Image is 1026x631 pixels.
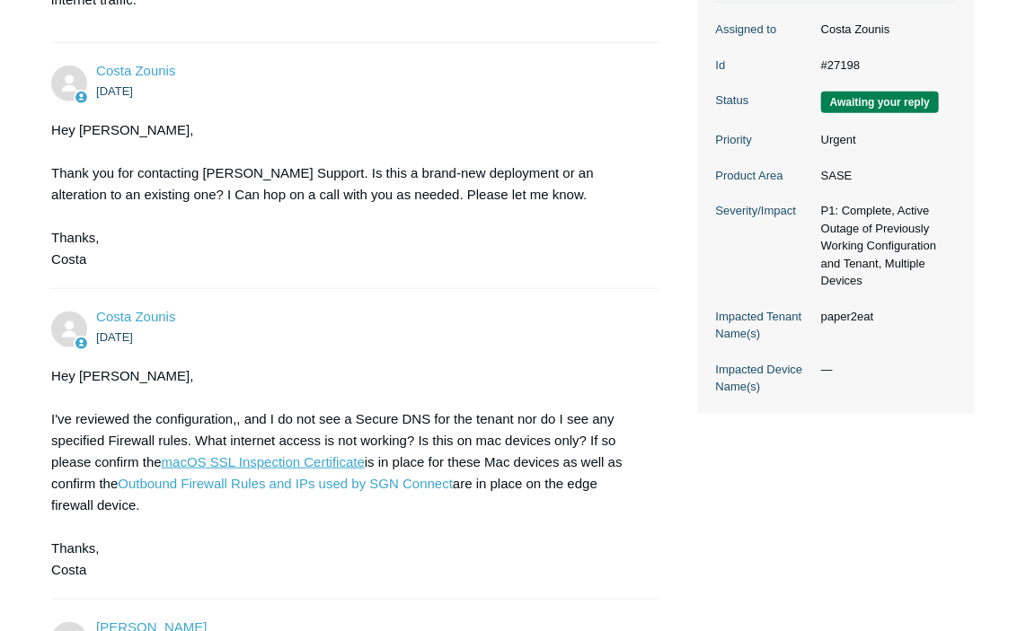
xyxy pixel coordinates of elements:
div: Hey [PERSON_NAME], I've reviewed the configuration,, and I do not see a Secure DNS for the tenant... [51,365,642,581]
dd: paper2eat [812,308,957,326]
div: Hey [PERSON_NAME], Thank you for contacting [PERSON_NAME] Support. Is this a brand-new deployment... [51,119,642,270]
dd: — [812,361,957,379]
a: Costa Zounis [96,309,175,324]
span: We are waiting for you to respond [821,92,939,113]
dt: Id [716,57,812,74]
a: macOS SSL Inspection Certificate [162,454,365,469]
dd: SASE [812,167,957,185]
dt: Priority [716,131,812,149]
a: Costa Zounis [96,63,175,78]
a: Outbound Firewall Rules and IPs used by SGN Connect [118,476,453,491]
dd: Urgent [812,131,957,149]
dt: Impacted Device Name(s) [716,361,812,396]
dd: P1: Complete, Active Outage of Previously Working Configuration and Tenant, Multiple Devices [812,202,957,290]
dt: Assigned to [716,21,812,39]
dt: Severity/Impact [716,202,812,220]
dd: #27198 [812,57,957,74]
dt: Product Area [716,167,812,185]
dt: Impacted Tenant Name(s) [716,308,812,343]
time: 08/08/2025, 17:21 [96,84,133,98]
dd: Costa Zounis [812,21,957,39]
dt: Status [716,92,812,110]
time: 08/08/2025, 17:25 [96,330,133,344]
